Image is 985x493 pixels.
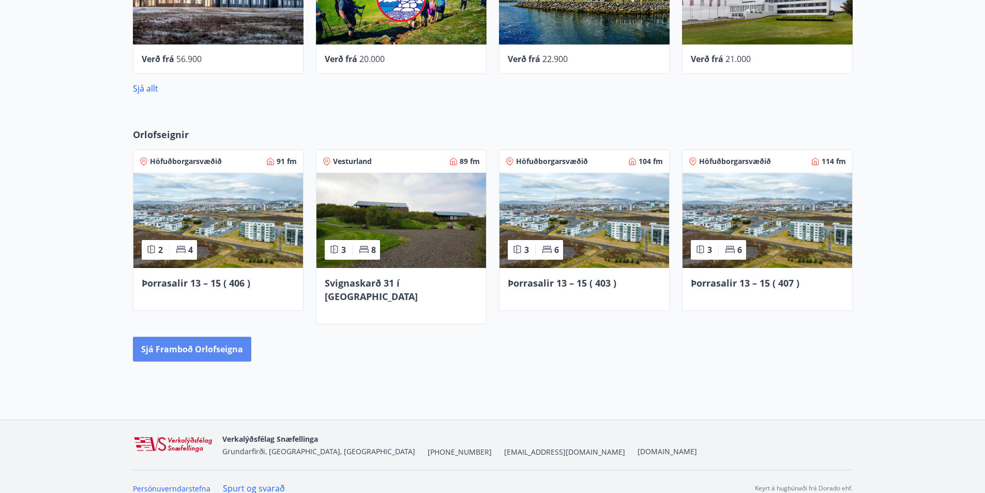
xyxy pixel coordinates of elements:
[683,173,852,268] img: Paella dish
[133,128,189,141] span: Orlofseignir
[133,337,251,362] button: Sjá framboð orlofseigna
[158,244,163,256] span: 2
[188,244,193,256] span: 4
[554,244,559,256] span: 6
[222,446,415,456] span: Grundarfirði, [GEOGRAPHIC_DATA], [GEOGRAPHIC_DATA]
[133,83,158,94] a: Sjá allt
[755,484,853,493] p: Keyrt á hugbúnaði frá Dorado ehf.
[822,156,846,167] span: 114 fm
[316,173,486,268] img: Paella dish
[508,277,616,289] span: Þorrasalir 13 – 15 ( 403 )
[222,434,318,444] span: Verkalýðsfélag Snæfellinga
[428,447,492,457] span: [PHONE_NUMBER]
[341,244,346,256] span: 3
[176,53,202,65] span: 56.900
[325,53,357,65] span: Verð frá
[333,156,372,167] span: Vesturland
[508,53,540,65] span: Verð frá
[150,156,222,167] span: Höfuðborgarsvæðið
[737,244,742,256] span: 6
[325,277,418,303] span: Svignaskarð 31 í [GEOGRAPHIC_DATA]
[707,244,712,256] span: 3
[277,156,297,167] span: 91 fm
[504,447,625,457] span: [EMAIL_ADDRESS][DOMAIN_NAME]
[142,277,250,289] span: Þorrasalir 13 – 15 ( 406 )
[638,446,697,456] a: [DOMAIN_NAME]
[639,156,663,167] span: 104 fm
[499,173,669,268] img: Paella dish
[371,244,376,256] span: 8
[691,53,723,65] span: Verð frá
[142,53,174,65] span: Verð frá
[691,277,799,289] span: Þorrasalir 13 – 15 ( 407 )
[460,156,480,167] span: 89 fm
[359,53,385,65] span: 20.000
[133,173,303,268] img: Paella dish
[699,156,771,167] span: Höfuðborgarsvæðið
[725,53,751,65] span: 21.000
[133,436,214,454] img: WvRpJk2u6KDFA1HvFrCJUzbr97ECa5dHUCvez65j.png
[542,53,568,65] span: 22.900
[524,244,529,256] span: 3
[516,156,588,167] span: Höfuðborgarsvæðið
